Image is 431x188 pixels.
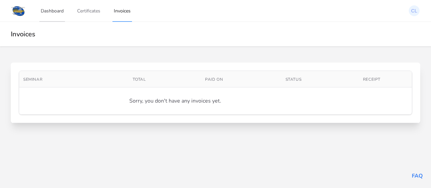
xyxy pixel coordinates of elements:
[11,5,26,17] img: Logo
[11,30,420,38] h2: Invoices
[133,77,146,82] span: Total
[23,91,328,110] div: Sorry, you don't have any invoices yet.
[409,5,420,16] img: Carey lubow
[23,77,42,82] span: Seminar
[205,77,223,82] span: Paid On
[412,172,423,180] a: FAQ
[363,77,380,82] span: Receipt
[286,77,302,82] span: Status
